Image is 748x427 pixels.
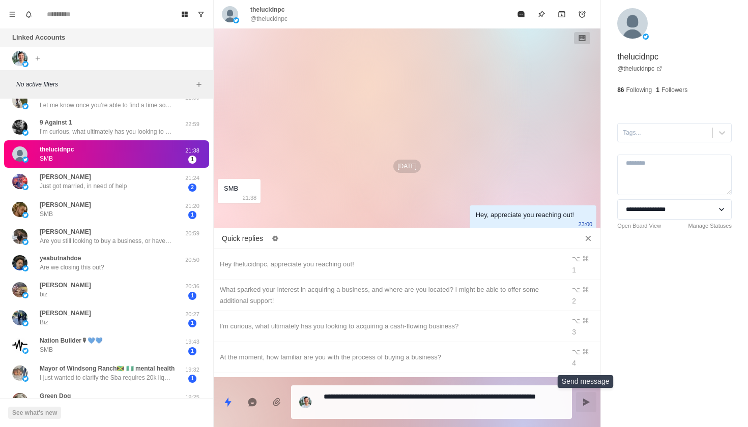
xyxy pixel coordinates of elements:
img: picture [222,6,238,22]
button: Close quick replies [580,230,596,247]
p: [DATE] [393,160,421,173]
img: picture [12,174,27,189]
p: [PERSON_NAME] [40,227,91,236]
p: 21:20 [180,202,205,210]
p: Green Dog [40,391,71,401]
span: 1 [188,292,196,300]
img: picture [12,146,27,162]
p: Nation Builder🎙💙💙 [40,336,103,345]
span: 2 [188,184,196,192]
p: SMB [40,345,53,354]
button: See what's new [8,407,61,419]
p: [PERSON_NAME] [40,172,91,181]
p: 19:25 [180,393,205,402]
div: SMB [224,183,238,194]
span: 1 [188,156,196,164]
button: Pin [531,4,552,24]
p: I just wanted to clarify the Sba requires 20k liquid, they want to analyze the business see if it... [40,373,172,382]
button: Mark as read [511,4,531,24]
p: Are you still looking to buy a business, or have things shifted for you? [40,236,172,246]
div: ⌥ ⌘ 3 [572,315,594,338]
p: @thelucidnpc [250,14,287,23]
p: 23:00 [579,219,593,230]
div: I'm curious, what ultimately has you looking to acquiring a cash-flowing business? [220,321,559,332]
button: Quick replies [218,392,238,412]
p: Are we closing this out? [40,263,104,272]
img: picture [12,255,27,270]
p: Linked Accounts [12,33,65,43]
p: thelucidnpc [617,51,658,63]
button: Notifications [20,6,37,22]
p: SMB [40,209,53,219]
div: Hey, appreciate you reaching out! [476,209,574,221]
a: @thelucidnpc [617,64,663,73]
img: picture [12,365,27,381]
button: Reply with AI [242,392,263,412]
div: What sparked your interest in acquiring a business, and where are you located? I might be able to... [220,284,559,307]
button: Board View [177,6,193,22]
button: Add reminder [572,4,592,24]
div: At the moment, how familiar are you with the process of buying a business? [220,352,559,363]
p: 9 Against 1 [40,118,72,127]
a: Open Board View [617,222,661,230]
button: Add media [267,392,287,412]
span: 1 [188,347,196,355]
img: picture [12,93,27,108]
button: Archive [552,4,572,24]
img: picture [617,8,648,39]
img: picture [299,396,311,408]
p: 22:59 [180,120,205,129]
img: picture [12,51,27,66]
img: picture [22,212,28,218]
img: picture [12,119,27,135]
p: 19:32 [180,365,205,374]
div: Hey thelucidnpc, appreciate you reaching out! [220,259,559,270]
img: picture [12,229,27,244]
img: picture [22,348,28,354]
button: Show unread conversations [193,6,209,22]
p: thelucidnpc [40,145,74,154]
p: Biz [40,318,48,327]
img: picture [22,239,28,245]
img: picture [12,338,27,353]
p: Followers [661,85,687,95]
button: Menu [4,6,20,22]
span: 1 [188,211,196,219]
img: picture [22,320,28,326]
p: No active filters [16,80,193,89]
p: Just got married, in need of help [40,181,127,191]
img: picture [12,393,27,408]
img: picture [22,103,28,109]
p: [PERSON_NAME] [40,281,91,290]
p: I'm curious, what ultimately has you looking to acquiring a cash-flowing business? [40,127,172,136]
p: 21:38 [180,146,205,155]
p: Quick replies [222,233,263,244]
p: biz [40,290,47,299]
p: 19:43 [180,338,205,346]
p: yeabutnahdoe [40,254,81,263]
p: Following [626,85,652,95]
div: ⌥ ⌘ 4 [572,346,594,369]
p: 1 [656,85,659,95]
p: SMB [40,154,53,163]
img: picture [22,157,28,163]
p: [PERSON_NAME] [40,200,91,209]
img: picture [22,265,28,271]
p: [PERSON_NAME] [40,309,91,318]
img: picture [22,61,28,67]
img: picture [22,292,28,298]
p: Mayor of Windsong Ranch🇯🇲 🇳🇬 mental health [40,364,175,373]
img: picture [12,282,27,297]
img: picture [12,202,27,217]
p: 21:24 [180,174,205,182]
img: picture [12,310,27,325]
div: ⌥ ⌘ 2 [572,284,594,307]
p: 86 [617,85,624,95]
p: 20:50 [180,256,205,264]
span: 1 [188,319,196,327]
p: 20:36 [180,282,205,291]
img: picture [233,17,239,23]
button: Add account [32,52,44,65]
p: 21:38 [243,192,257,203]
img: picture [22,130,28,136]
